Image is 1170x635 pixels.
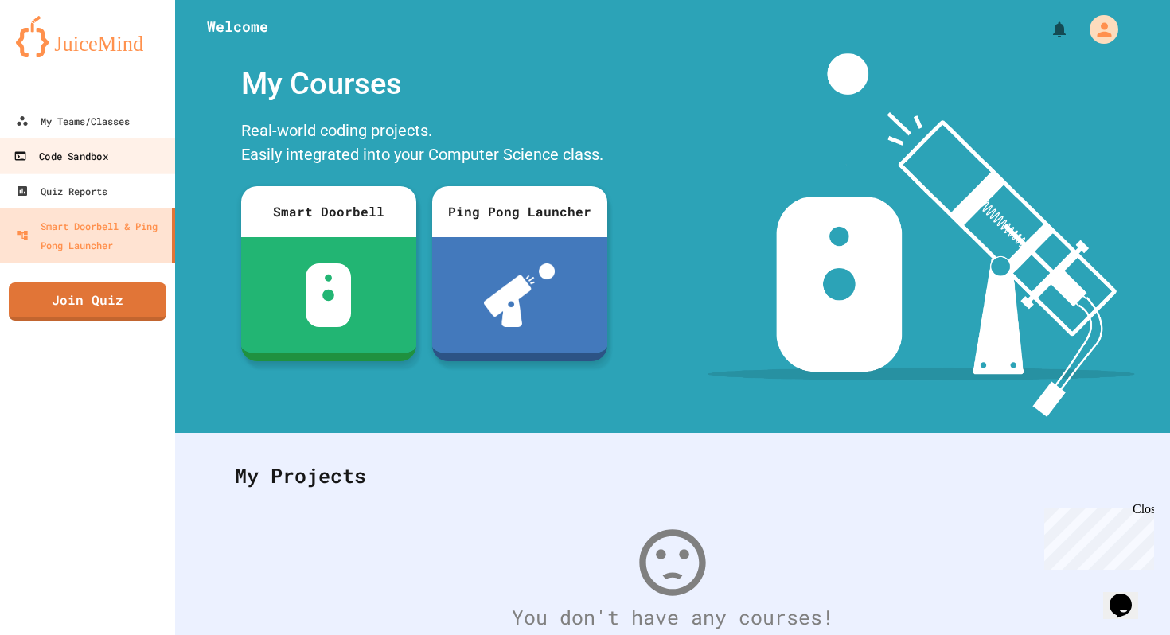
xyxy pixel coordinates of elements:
[14,146,107,166] div: Code Sandbox
[306,263,351,327] img: sdb-white.svg
[6,6,110,101] div: Chat with us now!Close
[484,263,555,327] img: ppl-with-ball.png
[219,445,1126,507] div: My Projects
[9,282,166,321] a: Join Quiz
[16,16,159,57] img: logo-orange.svg
[233,115,615,174] div: Real-world coding projects. Easily integrated into your Computer Science class.
[432,186,607,237] div: Ping Pong Launcher
[219,602,1126,633] div: You don't have any courses!
[1073,11,1122,48] div: My Account
[708,53,1134,417] img: banner-image-my-projects.png
[16,111,130,131] div: My Teams/Classes
[233,53,615,115] div: My Courses
[1038,502,1154,570] iframe: chat widget
[16,216,166,255] div: Smart Doorbell & Ping Pong Launcher
[241,186,416,237] div: Smart Doorbell
[1020,16,1073,43] div: My Notifications
[16,181,107,201] div: Quiz Reports
[1103,571,1154,619] iframe: chat widget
